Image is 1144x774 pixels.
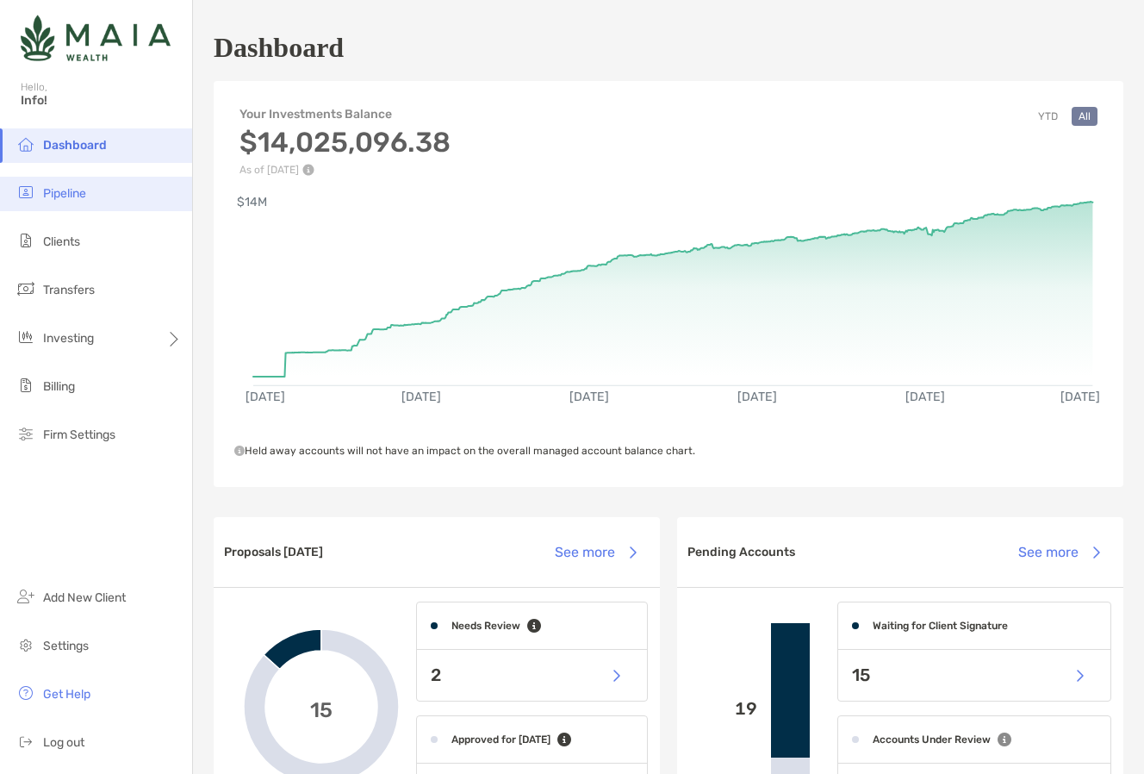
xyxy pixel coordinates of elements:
[239,126,451,159] h3: $14,025,096.38
[852,665,870,686] p: 15
[873,733,991,746] h4: Accounts Under Review
[310,695,333,720] span: 15
[43,590,126,605] span: Add New Client
[16,182,36,203] img: pipeline icon
[224,545,323,559] h3: Proposals [DATE]
[873,620,1008,632] h4: Waiting for Client Signature
[16,278,36,299] img: transfers icon
[16,683,36,703] img: get-help icon
[905,390,945,405] text: [DATE]
[16,327,36,347] img: investing icon
[1031,107,1065,126] button: YTD
[214,32,344,64] h1: Dashboard
[239,164,451,176] p: As of [DATE]
[687,545,795,559] h3: Pending Accounts
[43,428,115,442] span: Firm Settings
[239,107,451,122] h4: Your Investments Balance
[16,423,36,444] img: firm-settings icon
[21,7,171,69] img: Zoe Logo
[541,534,650,571] button: See more
[1004,534,1113,571] button: See more
[43,283,95,297] span: Transfers
[16,375,36,396] img: billing icon
[43,186,86,201] span: Pipeline
[16,134,36,154] img: dashboard icon
[569,390,609,405] text: [DATE]
[43,331,94,346] span: Investing
[691,698,757,720] p: 19
[43,234,80,249] span: Clients
[302,164,314,176] img: Performance Info
[431,665,441,686] p: 2
[1061,390,1101,405] text: [DATE]
[43,735,84,750] span: Log out
[237,195,267,209] text: $14M
[43,379,75,394] span: Billing
[246,390,285,405] text: [DATE]
[43,687,90,702] span: Get Help
[16,586,36,607] img: add_new_client icon
[16,230,36,251] img: clients icon
[451,620,520,632] h4: Needs Review
[234,445,695,457] span: Held away accounts will not have an impact on the overall managed account balance chart.
[1072,107,1097,126] button: All
[451,733,550,746] h4: Approved for [DATE]
[43,639,89,653] span: Settings
[16,731,36,752] img: logout icon
[16,634,36,655] img: settings icon
[43,138,107,153] span: Dashboard
[21,93,182,108] span: Info!
[737,390,777,405] text: [DATE]
[401,390,441,405] text: [DATE]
